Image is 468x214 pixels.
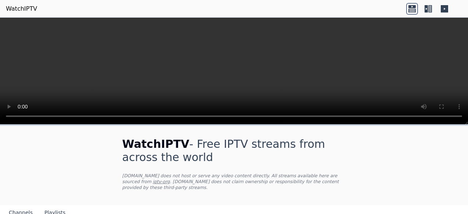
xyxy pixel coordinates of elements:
span: WatchIPTV [122,138,189,150]
p: [DOMAIN_NAME] does not host or serve any video content directly. All streams available here are s... [122,173,346,190]
a: iptv-org [153,179,170,184]
h1: - Free IPTV streams from across the world [122,138,346,164]
a: WatchIPTV [6,4,37,13]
